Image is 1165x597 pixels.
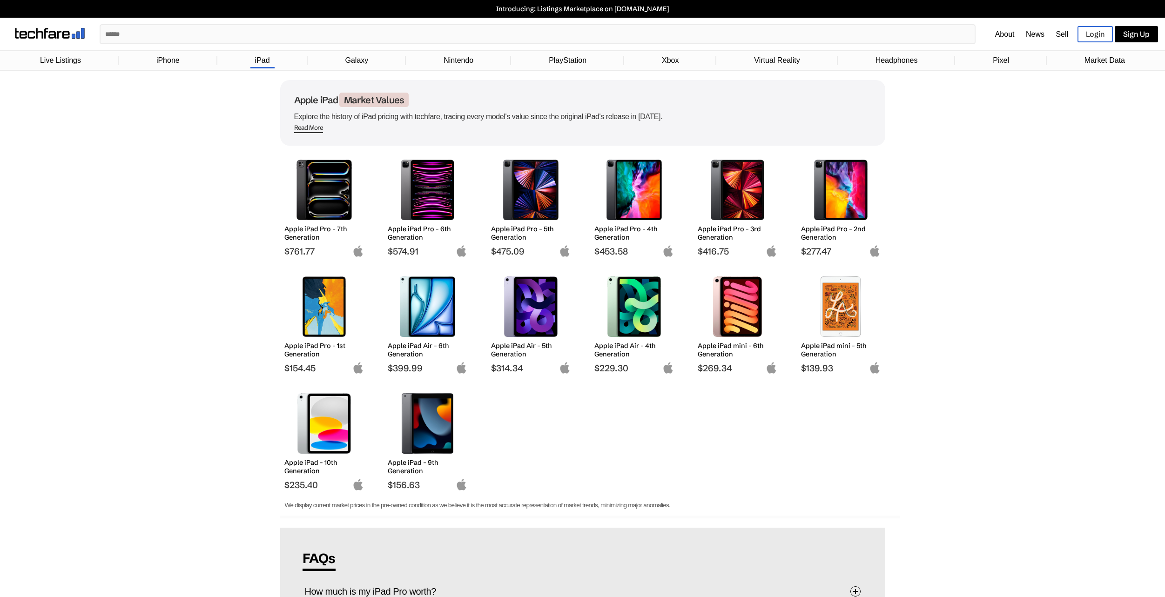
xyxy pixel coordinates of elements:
[498,276,564,337] img: Apple iPad Air 5th Generation
[601,276,667,337] img: Apple iPad Air 4th Generation
[291,276,357,337] img: Apple iPad Pro 1st Generation
[1115,26,1158,42] a: Sign Up
[395,276,460,337] img: Apple iPad Air 6th Generation
[544,52,591,69] a: PlayStation
[388,479,467,490] span: $156.63
[698,246,777,257] span: $416.75
[303,550,336,571] span: FAQs
[698,362,777,374] span: $269.34
[1026,30,1044,38] a: News
[294,94,871,106] h1: Apple iPad
[456,479,467,490] img: apple-logo
[5,5,1160,13] a: Introducing: Listings Marketplace on [DOMAIN_NAME]
[694,155,782,257] a: Apple iPad Pro 3rd Generation Apple iPad Pro - 3rd Generation $416.75 apple-logo
[388,246,467,257] span: $574.91
[388,342,467,358] h2: Apple iPad Air - 6th Generation
[694,272,782,374] a: Apple iPad mini 6th Generation Apple iPad mini - 6th Generation $269.34 apple-logo
[1080,52,1130,69] a: Market Data
[766,362,777,374] img: apple-logo
[439,52,478,69] a: Nintendo
[662,245,674,257] img: apple-logo
[339,93,409,107] span: Market Values
[871,52,923,69] a: Headphones
[280,155,369,257] a: Apple iPad Pro 7th Generation Apple iPad Pro - 7th Generation $761.77 apple-logo
[559,245,571,257] img: apple-logo
[705,160,770,220] img: Apple iPad Pro 3rd Generation
[749,52,804,69] a: Virtual Reality
[395,393,460,454] img: Apple iPad (9th Generation)
[456,245,467,257] img: apple-logo
[698,342,777,358] h2: Apple iPad mini - 6th Generation
[152,52,184,69] a: iPhone
[590,155,679,257] a: Apple iPad Pro 4th Generation Apple iPad Pro - 4th Generation $453.58 apple-logo
[250,52,275,69] a: iPad
[801,342,881,358] h2: Apple iPad mini - 5th Generation
[352,362,364,374] img: apple-logo
[280,272,369,374] a: Apple iPad Pro 1st Generation Apple iPad Pro - 1st Generation $154.45 apple-logo
[988,52,1014,69] a: Pixel
[291,393,357,454] img: Apple iPad (10th Generation)
[284,362,364,374] span: $154.45
[1056,30,1068,38] a: Sell
[590,272,679,374] a: Apple iPad Air 4th Generation Apple iPad Air - 4th Generation $229.30 apple-logo
[869,245,881,257] img: apple-logo
[388,225,467,241] h2: Apple iPad Pro - 6th Generation
[808,276,874,337] img: Apple iPad mini 5th Generation
[352,479,364,490] img: apple-logo
[808,160,874,220] img: Apple iPad Pro 2nd Generation
[284,479,364,490] span: $235.40
[995,30,1015,38] a: About
[294,124,323,133] span: Read More
[801,246,881,257] span: $277.47
[294,124,323,132] div: Read More
[491,362,571,374] span: $314.34
[801,362,881,374] span: $139.93
[869,362,881,374] img: apple-logo
[797,272,885,374] a: Apple iPad mini 5th Generation Apple iPad mini - 5th Generation $139.93 apple-logo
[491,246,571,257] span: $475.09
[294,110,871,123] p: Explore the history of iPad pricing with techfare, tracing every model's value since the original...
[498,160,564,220] img: Apple iPad Pro 5th Generation
[662,362,674,374] img: apple-logo
[705,276,770,337] img: Apple iPad mini 6th Generation
[594,225,674,241] h2: Apple iPad Pro - 4th Generation
[491,342,571,358] h2: Apple iPad Air - 5th Generation
[601,160,667,220] img: Apple iPad Pro 4th Generation
[487,155,575,257] a: Apple iPad Pro 5th Generation Apple iPad Pro - 5th Generation $475.09 apple-logo
[487,272,575,374] a: Apple iPad Air 5th Generation Apple iPad Air - 5th Generation $314.34 apple-logo
[1077,26,1113,42] a: Login
[657,52,683,69] a: Xbox
[341,52,373,69] a: Galaxy
[559,362,571,374] img: apple-logo
[35,52,86,69] a: Live Listings
[284,342,364,358] h2: Apple iPad Pro - 1st Generation
[284,246,364,257] span: $761.77
[285,500,866,511] p: We display current market prices in the pre-owned condition as we believe it is the most accurate...
[594,362,674,374] span: $229.30
[698,225,777,241] h2: Apple iPad Pro - 3rd Generation
[594,246,674,257] span: $453.58
[384,389,472,490] a: Apple iPad (9th Generation) Apple iPad - 9th Generation $156.63 apple-logo
[456,362,467,374] img: apple-logo
[384,155,472,257] a: Apple iPad Pro 6th Generation Apple iPad Pro - 6th Generation $574.91 apple-logo
[388,362,467,374] span: $399.99
[797,155,885,257] a: Apple iPad Pro 2nd Generation Apple iPad Pro - 2nd Generation $277.47 apple-logo
[280,389,369,490] a: Apple iPad (10th Generation) Apple iPad - 10th Generation $235.40 apple-logo
[15,28,85,39] img: techfare logo
[766,245,777,257] img: apple-logo
[801,225,881,241] h2: Apple iPad Pro - 2nd Generation
[284,225,364,241] h2: Apple iPad Pro - 7th Generation
[388,458,467,475] h2: Apple iPad - 9th Generation
[291,160,357,220] img: Apple iPad Pro 7th Generation
[384,272,472,374] a: Apple iPad Air 6th Generation Apple iPad Air - 6th Generation $399.99 apple-logo
[352,245,364,257] img: apple-logo
[395,160,460,220] img: Apple iPad Pro 6th Generation
[284,458,364,475] h2: Apple iPad - 10th Generation
[491,225,571,241] h2: Apple iPad Pro - 5th Generation
[594,342,674,358] h2: Apple iPad Air - 4th Generation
